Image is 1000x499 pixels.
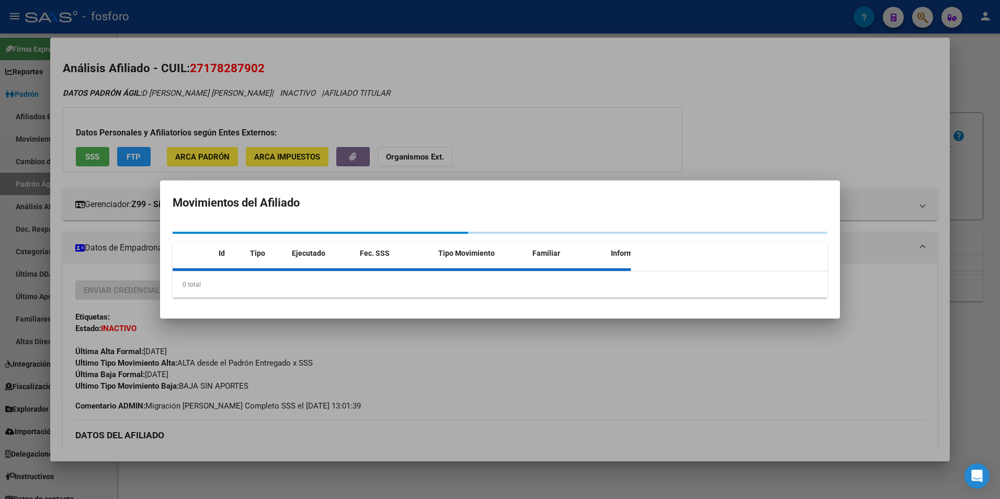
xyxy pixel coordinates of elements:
[438,249,495,257] span: Tipo Movimiento
[607,242,685,265] datatable-header-cell: Informable SSS
[246,242,288,265] datatable-header-cell: Tipo
[528,242,607,265] datatable-header-cell: Familiar
[173,193,827,213] h2: Movimientos del Afiliado
[288,242,356,265] datatable-header-cell: Ejecutado
[250,249,265,257] span: Tipo
[611,249,663,257] span: Informable SSS
[360,249,390,257] span: Fec. SSS
[532,249,560,257] span: Familiar
[292,249,325,257] span: Ejecutado
[219,249,225,257] span: Id
[964,463,990,489] div: Open Intercom Messenger
[434,242,528,265] datatable-header-cell: Tipo Movimiento
[356,242,434,265] datatable-header-cell: Fec. SSS
[214,242,246,265] datatable-header-cell: Id
[173,271,827,298] div: 0 total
